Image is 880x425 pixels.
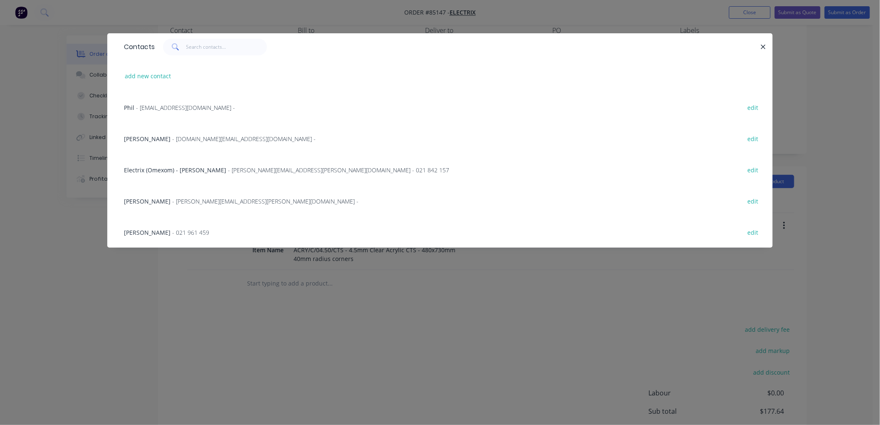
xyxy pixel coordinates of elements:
[124,104,134,112] span: Phil
[124,197,171,205] span: [PERSON_NAME]
[121,70,176,82] button: add new contact
[136,104,235,112] span: - [EMAIL_ADDRESS][DOMAIN_NAME] -
[186,39,267,55] input: Search contacts...
[172,135,316,143] span: - [DOMAIN_NAME][EMAIL_ADDRESS][DOMAIN_NAME] -
[743,102,763,113] button: edit
[124,135,171,143] span: [PERSON_NAME]
[743,226,763,238] button: edit
[172,197,358,205] span: - [PERSON_NAME][EMAIL_ADDRESS][PERSON_NAME][DOMAIN_NAME] -
[120,34,155,60] div: Contacts
[743,195,763,206] button: edit
[172,229,209,236] span: - 021 961 459
[228,166,449,174] span: - [PERSON_NAME][EMAIL_ADDRESS][PERSON_NAME][DOMAIN_NAME] - 021 842 157
[124,229,171,236] span: [PERSON_NAME]
[743,133,763,144] button: edit
[124,166,226,174] span: Electrix (Omexom) - [PERSON_NAME]
[743,164,763,175] button: edit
